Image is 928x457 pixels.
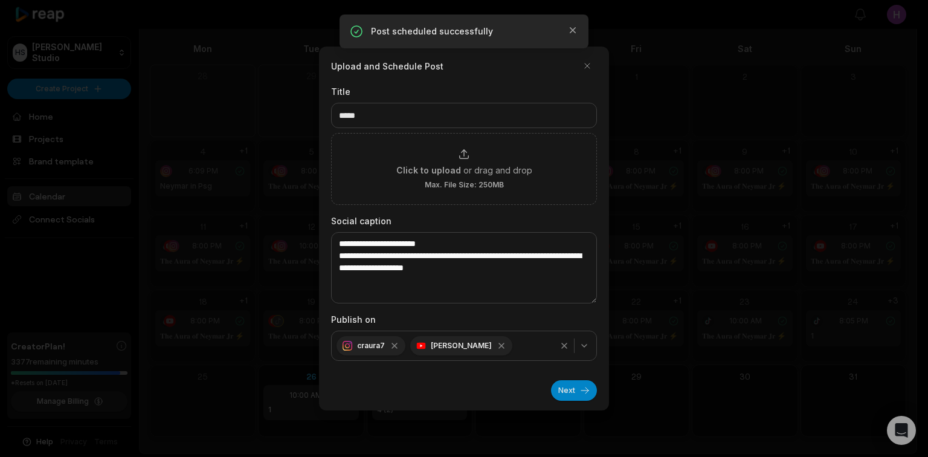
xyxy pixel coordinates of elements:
[463,164,532,177] span: or drag and drop
[331,313,597,326] label: Publish on
[425,180,504,190] span: Max. File Size: 250MB
[331,331,597,361] button: craura7[PERSON_NAME]
[331,85,597,98] label: Title
[551,380,597,401] button: Next
[331,215,597,227] label: Social caption
[331,60,443,73] h2: Upload and Schedule Post
[337,336,405,355] div: craura7
[371,25,557,37] p: Post scheduled successfully
[396,164,461,177] span: Click to upload
[410,336,512,355] div: [PERSON_NAME]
